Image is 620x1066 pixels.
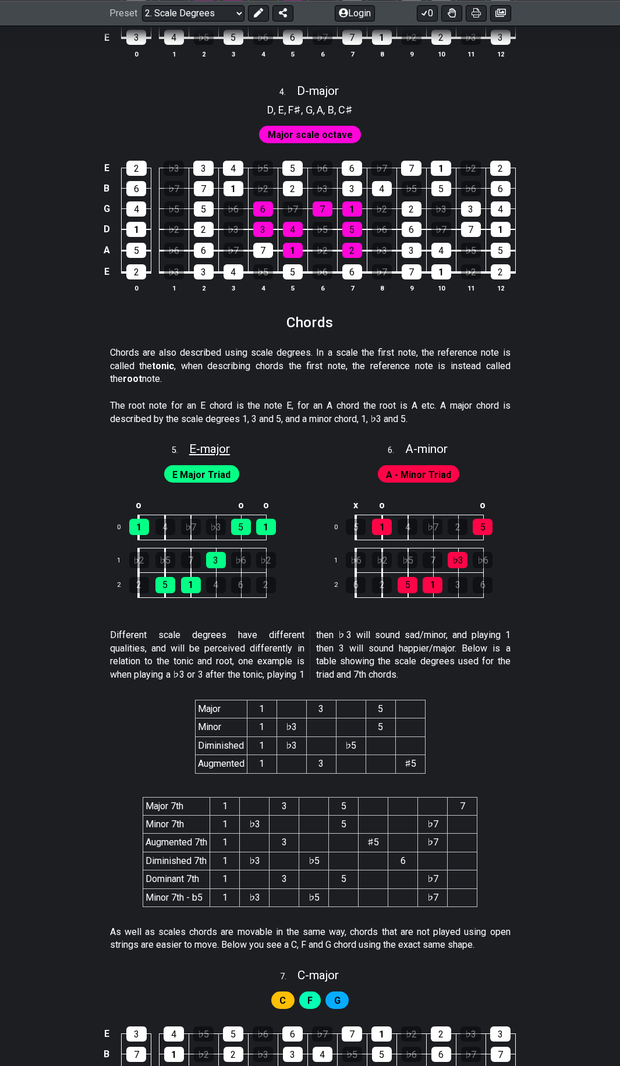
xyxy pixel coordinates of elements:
div: ♭7 [164,181,184,196]
button: Print [466,5,487,21]
span: 4 . [279,86,297,99]
div: 4 [491,201,511,217]
div: 6 [194,243,214,258]
span: First enable full edit mode to edit [279,992,286,1009]
td: 1 [210,888,240,906]
div: ♭2 [253,181,273,196]
div: ♭5 [461,243,481,258]
div: ♭7 [312,1026,332,1042]
div: ♭3 [448,552,467,568]
div: 4 [398,519,417,535]
span: , [301,102,306,118]
div: ♭6 [253,1026,273,1042]
th: 6 [307,282,337,295]
button: Toggle Dexterity for all fretkits [441,5,462,21]
span: 5 . [172,444,189,457]
div: ♭5 [194,30,214,45]
td: 3 [270,870,299,888]
section: Scale pitch classes [262,100,358,118]
td: A [100,239,114,261]
div: 7 [402,264,421,279]
th: 7 [337,282,367,295]
div: ♭2 [461,264,481,279]
div: ♭2 [372,552,392,568]
th: 5 [329,797,359,815]
p: Different scale degrees have different qualities, and will be perceived differently in relation t... [110,629,511,681]
div: 5 [283,264,303,279]
div: 4 [164,1026,184,1042]
span: A - minor [405,442,448,456]
div: 3 [448,577,467,593]
div: ♭3 [372,243,392,258]
div: 6 [473,577,493,593]
div: ♭2 [402,30,421,45]
div: ♭2 [164,222,184,237]
td: Minor 7th [143,815,210,833]
button: Edit Preset [248,5,269,21]
th: 2 [189,282,218,295]
div: 5 [491,243,511,258]
td: 1 [247,755,277,773]
td: Augmented 7th [143,834,210,852]
div: ♭2 [372,201,392,217]
td: 5 [366,718,395,736]
div: 6 [283,30,303,45]
span: C - major [297,968,339,982]
td: 2 [327,573,355,598]
td: 1 [247,718,277,736]
div: 1 [372,519,392,535]
div: 5 [224,30,243,45]
td: o [253,496,278,515]
td: ♭3 [240,815,270,833]
div: 1 [256,519,276,535]
div: 6 [342,264,362,279]
th: 6 [307,48,337,60]
th: 12 [486,282,515,295]
td: 1 [210,815,240,833]
span: First enable full edit mode to edit [334,992,341,1009]
p: As well as scales chords are movable in the same way, chords that are not played using open strin... [110,926,511,952]
td: 1 [327,548,355,573]
div: 7 [423,552,442,568]
span: 7 . [280,971,297,983]
td: 1 [210,834,240,852]
td: 0 [111,515,139,540]
th: 1 [210,797,240,815]
strong: tonic [152,360,174,371]
div: 5 [342,222,362,237]
div: 2 [491,264,511,279]
div: 6 [402,222,421,237]
p: The root note for an E chord is the note E, for an A chord the root is A etc. A major chord is de... [110,399,511,426]
div: 2 [126,161,147,176]
div: 1 [342,201,362,217]
td: ♭3 [277,736,306,755]
th: Major [195,700,247,718]
div: 3 [126,1026,147,1042]
div: 5 [346,519,366,535]
div: ♭6 [313,264,332,279]
div: ♭6 [372,222,392,237]
td: 3 [306,755,336,773]
td: E [100,158,114,178]
td: 0 [327,515,355,540]
div: 1 [431,161,451,176]
th: 10 [426,48,456,60]
td: o [126,496,153,515]
h2: Chords [286,316,334,329]
div: 4 [224,264,243,279]
span: 6 . [388,444,405,457]
td: 1 [210,870,240,888]
td: D [100,219,114,240]
div: 6 [431,1047,451,1062]
div: ♭6 [224,201,243,217]
div: ♭5 [402,181,421,196]
div: ♭2 [194,1047,214,1062]
td: Diminished [195,736,247,755]
div: 3 [253,222,273,237]
div: ♭6 [346,552,366,568]
div: 4 [164,30,184,45]
div: ♭3 [253,1047,273,1062]
div: 6 [282,1026,303,1042]
td: x [342,496,369,515]
td: ♭7 [418,870,448,888]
